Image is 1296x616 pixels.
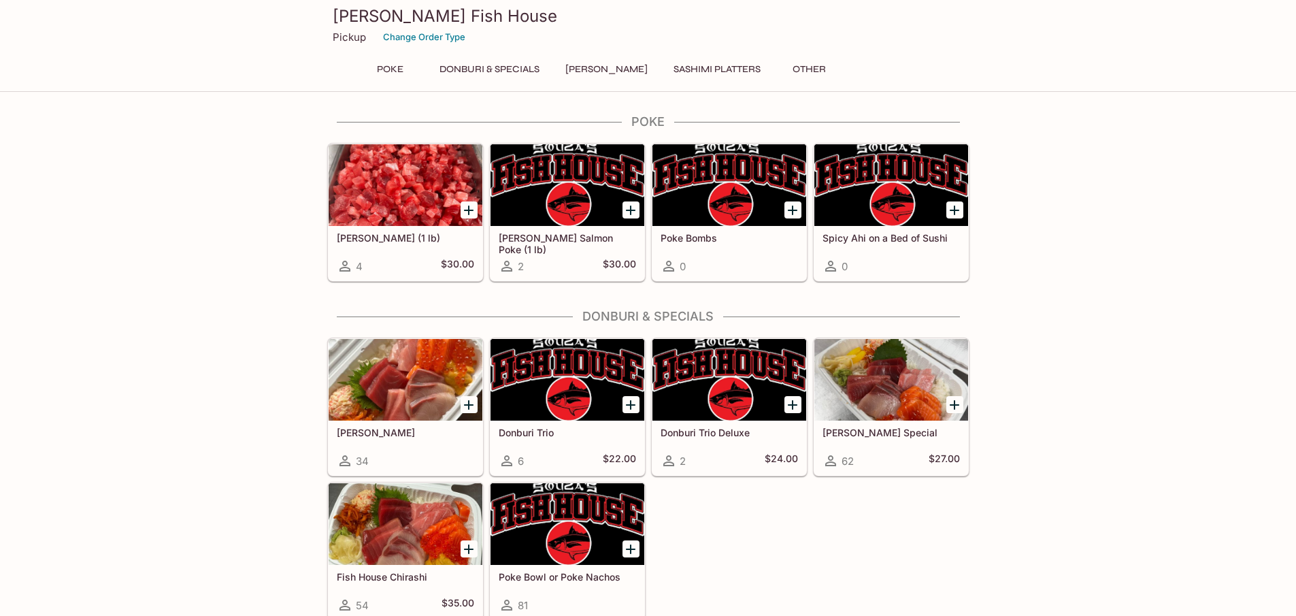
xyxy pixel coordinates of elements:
div: Donburi Trio Deluxe [652,339,806,421]
h5: [PERSON_NAME] Salmon Poke (1 lb) [499,232,636,255]
div: Poke Bombs [652,144,806,226]
button: Add Poke Bombs [784,201,801,218]
div: Souza Special [814,339,968,421]
h4: Donburi & Specials [327,309,969,324]
h5: Poke Bombs [661,232,798,244]
a: [PERSON_NAME] Salmon Poke (1 lb)2$30.00 [490,144,645,281]
h5: $30.00 [603,258,636,274]
h3: [PERSON_NAME] Fish House [333,5,964,27]
span: 62 [842,455,854,468]
span: 0 [680,260,686,273]
button: Add Donburi Trio [622,396,639,413]
h5: $27.00 [929,453,960,469]
button: Add Ora King Salmon Poke (1 lb) [622,201,639,218]
p: Pickup [333,31,366,44]
a: Poke Bombs0 [652,144,807,281]
div: Ahi Poke (1 lb) [329,144,482,226]
h5: $35.00 [442,597,474,613]
button: Add Spicy Ahi on a Bed of Sushi [946,201,963,218]
a: Donburi Trio Deluxe2$24.00 [652,338,807,476]
a: Donburi Trio6$22.00 [490,338,645,476]
span: 6 [518,455,524,468]
button: Other [779,60,840,79]
div: Poke Bowl or Poke Nachos [491,483,644,565]
span: 2 [518,260,524,273]
button: Add Ahi Poke (1 lb) [461,201,478,218]
h5: $24.00 [765,453,798,469]
h5: [PERSON_NAME] [337,427,474,438]
span: 4 [356,260,363,273]
button: Sashimi Platters [666,60,768,79]
button: Add Fish House Chirashi [461,540,478,557]
h5: Spicy Ahi on a Bed of Sushi [823,232,960,244]
span: 54 [356,599,369,612]
h4: Poke [327,114,969,129]
h5: Fish House Chirashi [337,571,474,583]
div: Sashimi Donburis [329,339,482,421]
h5: Donburi Trio Deluxe [661,427,798,438]
h5: Donburi Trio [499,427,636,438]
div: Spicy Ahi on a Bed of Sushi [814,144,968,226]
span: 81 [518,599,528,612]
div: Fish House Chirashi [329,483,482,565]
h5: [PERSON_NAME] Special [823,427,960,438]
button: Add Souza Special [946,396,963,413]
a: [PERSON_NAME] (1 lb)4$30.00 [328,144,483,281]
a: [PERSON_NAME]34 [328,338,483,476]
div: Ora King Salmon Poke (1 lb) [491,144,644,226]
h5: $30.00 [441,258,474,274]
span: 2 [680,455,686,468]
h5: $22.00 [603,453,636,469]
button: Add Poke Bowl or Poke Nachos [622,540,639,557]
a: [PERSON_NAME] Special62$27.00 [814,338,969,476]
div: Donburi Trio [491,339,644,421]
a: Spicy Ahi on a Bed of Sushi0 [814,144,969,281]
h5: [PERSON_NAME] (1 lb) [337,232,474,244]
button: [PERSON_NAME] [558,60,655,79]
button: Poke [360,60,421,79]
button: Donburi & Specials [432,60,547,79]
h5: Poke Bowl or Poke Nachos [499,571,636,583]
button: Add Donburi Trio Deluxe [784,396,801,413]
span: 0 [842,260,848,273]
button: Change Order Type [377,27,471,48]
span: 34 [356,455,369,468]
button: Add Sashimi Donburis [461,396,478,413]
